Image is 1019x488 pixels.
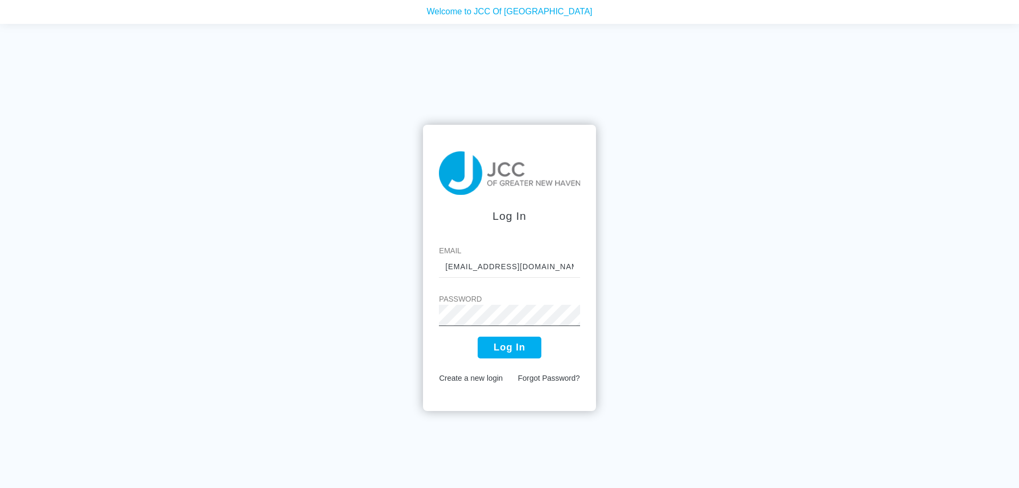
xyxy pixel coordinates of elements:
[439,151,580,195] img: taiji-logo.png
[439,245,580,256] label: Email
[439,208,580,224] div: Log In
[439,374,503,382] a: Create a new login
[439,256,580,278] input: johnny@email.com
[439,294,580,305] label: Password
[8,2,1011,15] p: Welcome to JCC Of [GEOGRAPHIC_DATA]
[478,337,541,358] button: Log In
[518,374,580,382] a: Forgot Password?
